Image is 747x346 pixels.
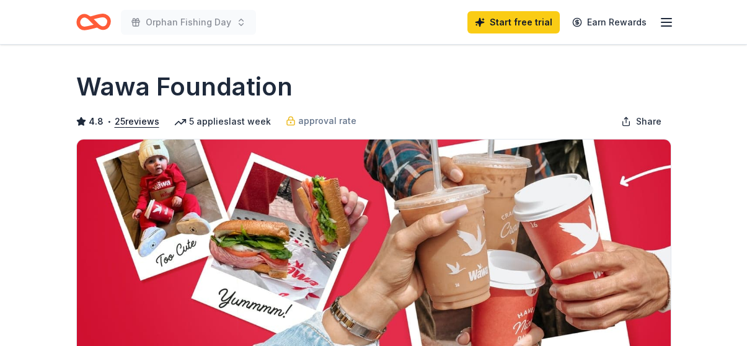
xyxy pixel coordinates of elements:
[89,114,104,129] span: 4.8
[565,11,654,33] a: Earn Rewards
[298,113,356,128] span: approval rate
[121,10,256,35] button: Orphan Fishing Day
[115,114,159,129] button: 25reviews
[467,11,560,33] a: Start free trial
[611,109,671,134] button: Share
[286,113,356,128] a: approval rate
[636,114,661,129] span: Share
[76,7,111,37] a: Home
[107,117,111,126] span: •
[146,15,231,30] span: Orphan Fishing Day
[76,69,293,104] h1: Wawa Foundation
[174,114,271,129] div: 5 applies last week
